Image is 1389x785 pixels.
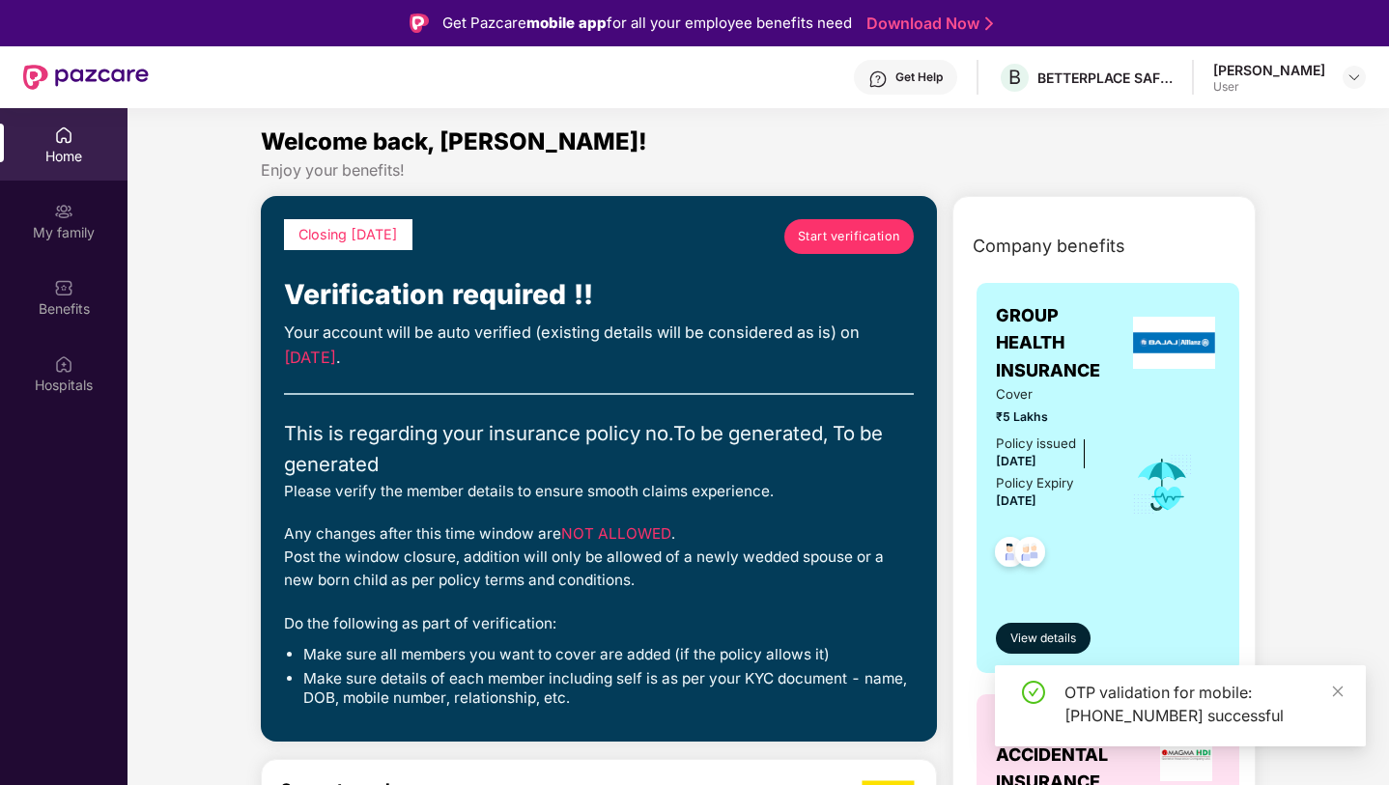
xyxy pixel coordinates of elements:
img: svg+xml;base64,PHN2ZyBpZD0iRHJvcGRvd24tMzJ4MzIiIHhtbG5zPSJodHRwOi8vd3d3LnczLm9yZy8yMDAwL3N2ZyIgd2... [1346,70,1362,85]
img: Stroke [985,14,993,34]
div: BETTERPLACE SAFETY SOLUTIONS PRIVATE LIMITED [1037,69,1173,87]
div: Get Pazcare for all your employee benefits need [442,12,852,35]
span: [DATE] [996,493,1036,508]
img: svg+xml;base64,PHN2ZyBpZD0iSGVscC0zMngzMiIgeG1sbnM9Imh0dHA6Ly93d3cudzMub3JnLzIwMDAvc3ZnIiB3aWR0aD... [868,70,888,89]
a: Download Now [866,14,987,34]
button: View details [996,623,1091,654]
img: svg+xml;base64,PHN2ZyB4bWxucz0iaHR0cDovL3d3dy53My5vcmcvMjAwMC9zdmciIHdpZHRoPSI0OC45NDMiIGhlaWdodD... [1006,531,1054,578]
span: check-circle [1022,681,1045,704]
span: GROUP HEALTH INSURANCE [996,302,1128,384]
span: ₹5 Lakhs [996,407,1105,426]
div: Policy issued [996,434,1076,454]
span: NOT ALLOWED [561,524,671,543]
img: svg+xml;base64,PHN2ZyBpZD0iQmVuZWZpdHMiIHhtbG5zPSJodHRwOi8vd3d3LnczLm9yZy8yMDAwL3N2ZyIgd2lkdGg9Ij... [54,278,73,297]
span: [DATE] [996,454,1036,468]
span: Welcome back, [PERSON_NAME]! [261,127,647,155]
div: Verification required !! [284,273,914,316]
img: svg+xml;base64,PHN2ZyBpZD0iSG9tZSIgeG1sbnM9Imh0dHA6Ly93d3cudzMub3JnLzIwMDAvc3ZnIiB3aWR0aD0iMjAiIG... [54,126,73,145]
div: Get Help [895,70,943,85]
div: Policy Expiry [996,473,1073,493]
span: Closing [DATE] [298,226,398,242]
div: This is regarding your insurance policy no. To be generated, To be generated [284,418,914,480]
li: Make sure details of each member including self is as per your KYC document - name, DOB, mobile n... [303,669,914,709]
img: icon [1131,453,1194,517]
img: New Pazcare Logo [23,65,149,90]
li: Make sure all members you want to cover are added (if the policy allows it) [303,645,914,664]
div: Enjoy your benefits! [261,160,1257,181]
div: Your account will be auto verified (existing details will be considered as is) on . [284,321,914,370]
a: Start verification [784,219,914,254]
div: User [1213,79,1325,95]
span: Start verification [798,227,900,246]
span: View details [1010,630,1076,648]
span: close [1331,685,1345,698]
img: svg+xml;base64,PHN2ZyBpZD0iSG9zcGl0YWxzIiB4bWxucz0iaHR0cDovL3d3dy53My5vcmcvMjAwMC9zdmciIHdpZHRoPS... [54,354,73,374]
span: [DATE] [284,348,336,367]
div: Please verify the member details to ensure smooth claims experience. [284,480,914,503]
div: Any changes after this time window are . Post the window closure, addition will only be allowed o... [284,522,914,592]
span: Cover [996,384,1105,405]
strong: mobile app [526,14,607,32]
div: OTP validation for mobile: [PHONE_NUMBER] successful [1064,681,1343,727]
div: Do the following as part of verification: [284,612,914,635]
img: Logo [410,14,429,33]
div: [PERSON_NAME] [1213,61,1325,79]
img: insurerLogo [1133,317,1216,369]
img: svg+xml;base64,PHN2ZyB3aWR0aD0iMjAiIGhlaWdodD0iMjAiIHZpZXdCb3g9IjAgMCAyMCAyMCIgZmlsbD0ibm9uZSIgeG... [54,202,73,221]
img: svg+xml;base64,PHN2ZyB4bWxucz0iaHR0cDovL3d3dy53My5vcmcvMjAwMC9zdmciIHdpZHRoPSI0OC45NDMiIGhlaWdodD... [986,531,1034,578]
span: B [1008,66,1021,89]
span: Company benefits [973,233,1125,260]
